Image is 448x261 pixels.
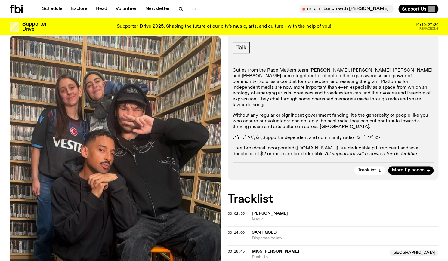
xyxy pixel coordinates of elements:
span: Disparate Youth [252,235,439,241]
span: Push Up [252,254,386,260]
span: Talk [236,44,246,51]
span: Support Us [402,6,426,12]
span: 10:10:27:30 [415,23,438,26]
a: Volunteer [112,5,141,13]
button: Tracklist [354,166,385,175]
span: Santigold [252,230,277,235]
button: Support Us [398,5,438,13]
p: Supporter Drive 2025: Shaping the future of our city’s music, arts, and culture - with the help o... [117,24,331,29]
span: 00:02:35 [228,211,245,216]
button: 00:02:35 [228,212,245,215]
span: 00:14:00 [228,230,245,235]
p: ₊✩‧₊˚౨ৎ˚₊✩‧₊ ₊✩‧₊˚౨ৎ˚₊✩‧₊ [233,135,434,141]
a: Support independent and community radio [262,135,354,140]
a: Read [92,5,111,13]
button: On AirLunch with [PERSON_NAME] [299,5,394,13]
a: More Episodes [388,166,434,175]
a: Explore [67,5,91,13]
a: Newsletter [142,5,174,13]
button: 00:18:45 [228,250,245,253]
h2: Tracklist [228,194,439,205]
p: Without any regular or significant government funding, it’s the generosity of people like you who... [233,113,434,130]
button: 00:14:00 [228,231,245,234]
p: Free Broadcast Incorporated ([DOMAIN_NAME]) is a deductible gift recipient and so all donations o... [233,146,434,163]
span: More Episodes [392,168,425,173]
a: Talk [233,42,250,53]
span: [GEOGRAPHIC_DATA] [389,250,438,256]
span: Tracklist [358,168,376,173]
span: 00:18:45 [228,249,245,254]
span: Remaining [419,27,438,30]
span: [PERSON_NAME] [252,211,288,216]
span: Miss [PERSON_NAME] [252,249,299,253]
h3: Supporter Drive [22,22,46,32]
a: Schedule [39,5,66,13]
p: Cuties from the Race Matters team [PERSON_NAME], [PERSON_NAME], [PERSON_NAME] and [PERSON_NAME] c... [233,68,434,108]
span: Mag!c [252,216,439,222]
em: All supporters will receive a tax deductible receipt. [233,152,417,162]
